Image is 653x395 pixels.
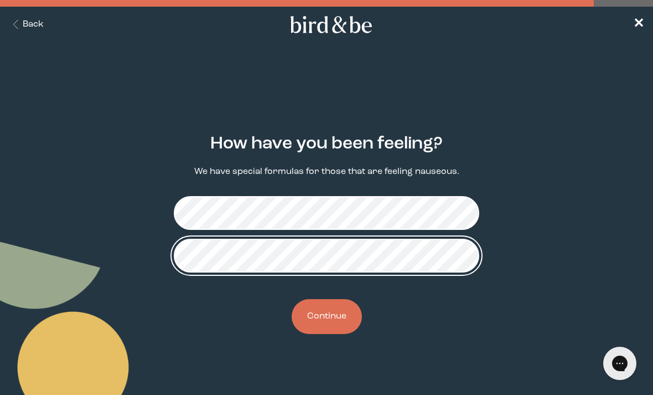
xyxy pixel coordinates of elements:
button: Back Button [9,18,44,31]
iframe: Gorgias live chat messenger [598,343,642,384]
a: ✕ [633,15,644,34]
h2: How have you been feeling? [210,131,443,157]
p: We have special formulas for those that are feeling nauseous. [194,166,459,178]
button: Continue [292,299,362,334]
span: ✕ [633,18,644,31]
